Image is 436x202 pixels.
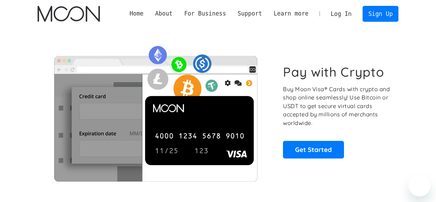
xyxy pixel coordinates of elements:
h1: Pay with Crypto [283,64,384,80]
a: Sign Up [363,6,398,21]
p: Buy Moon Visa® Cards with crypto and shop online seamlessly! Use Bitcoin or USDT to get secure vi... [283,85,391,127]
div: About [155,9,173,18]
a: Home [124,9,149,18]
img: Moon Cards let you spend your crypto anywhere Visa is accepted. [38,41,274,181]
div: Learn more [274,9,308,18]
div: For Business [179,9,232,18]
a: home [38,6,100,22]
div: Learn more [268,9,314,18]
img: Moon Logo [38,6,100,22]
iframe: Knop om het berichtenvenster te openen [408,174,430,196]
div: Support [232,9,268,18]
div: Support [237,9,262,18]
div: About [149,9,178,18]
a: Log In [325,6,357,21]
div: For Business [184,9,226,18]
a: Get Started [283,141,344,158]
